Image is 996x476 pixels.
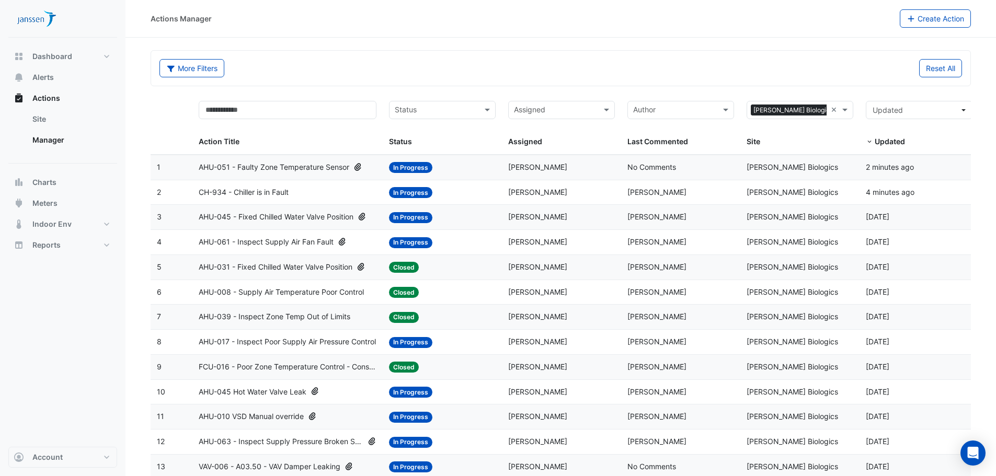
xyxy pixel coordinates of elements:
[873,106,903,114] span: Updated
[747,237,838,246] span: [PERSON_NAME] Biologics
[747,337,838,346] span: [PERSON_NAME] Biologics
[508,362,567,371] span: [PERSON_NAME]
[24,109,117,130] a: Site
[866,262,889,271] span: 2025-09-10T07:15:16.612
[627,437,686,446] span: [PERSON_NAME]
[627,162,676,171] span: No Comments
[157,237,162,246] span: 4
[747,462,838,471] span: [PERSON_NAME] Biologics
[866,162,914,171] span: 2025-09-23T16:15:32.741
[389,287,419,298] span: Closed
[508,462,567,471] span: [PERSON_NAME]
[866,212,889,221] span: 2025-09-10T11:44:51.989
[157,212,162,221] span: 3
[32,452,63,462] span: Account
[157,387,165,396] span: 10
[960,440,986,466] div: Open Intercom Messenger
[389,162,432,173] span: In Progress
[747,262,838,271] span: [PERSON_NAME] Biologics
[747,162,838,171] span: [PERSON_NAME] Biologics
[8,193,117,214] button: Meters
[627,337,686,346] span: [PERSON_NAME]
[199,211,353,223] span: AHU-045 - Fixed Chilled Water Valve Position
[157,287,162,296] span: 6
[32,177,56,188] span: Charts
[199,161,349,173] span: AHU-051 - Faulty Zone Temperature Sensor
[866,101,972,119] button: Updated
[747,437,838,446] span: [PERSON_NAME] Biologics
[157,462,165,471] span: 13
[627,412,686,421] span: [PERSON_NAME]
[508,212,567,221] span: [PERSON_NAME]
[508,162,567,171] span: [PERSON_NAME]
[8,172,117,193] button: Charts
[8,46,117,67] button: Dashboard
[508,237,567,246] span: [PERSON_NAME]
[866,362,889,371] span: 2025-09-09T14:24:18.289
[508,188,567,196] span: [PERSON_NAME]
[508,287,567,296] span: [PERSON_NAME]
[199,336,376,348] span: AHU-017 - Inspect Poor Supply Air Pressure Control
[508,387,567,396] span: [PERSON_NAME]
[199,411,304,423] span: AHU-010 VSD Manual override
[627,262,686,271] span: [PERSON_NAME]
[747,212,838,221] span: [PERSON_NAME] Biologics
[389,387,432,398] span: In Progress
[32,198,58,208] span: Meters
[199,311,350,323] span: AHU-039 - Inspect Zone Temp Out of Limits
[389,461,432,472] span: In Progress
[199,436,363,448] span: AHU-063 - Inspect Supply Pressure Broken Sensor
[389,237,432,248] span: In Progress
[14,51,24,62] app-icon: Dashboard
[389,187,432,198] span: In Progress
[389,262,419,273] span: Closed
[199,361,377,373] span: FCU-016 - Poor Zone Temperature Control - Considering the chilled and hot water valves' operation
[866,237,889,246] span: 2025-09-10T11:40:13.677
[508,412,567,421] span: [PERSON_NAME]
[199,137,239,146] span: Action Title
[157,188,161,196] span: 2
[747,312,838,321] span: [PERSON_NAME] Biologics
[627,188,686,196] span: [PERSON_NAME]
[751,105,835,116] span: [PERSON_NAME] Biologics
[866,337,889,346] span: 2025-09-09T14:28:58.949
[389,362,419,373] span: Closed
[508,312,567,321] span: [PERSON_NAME]
[627,212,686,221] span: [PERSON_NAME]
[14,219,24,229] app-icon: Indoor Env
[627,312,686,321] span: [PERSON_NAME]
[389,337,432,348] span: In Progress
[919,59,962,77] button: Reset All
[747,387,838,396] span: [PERSON_NAME] Biologics
[747,362,838,371] span: [PERSON_NAME] Biologics
[866,412,889,421] span: 2025-09-09T14:07:37.639
[157,312,161,321] span: 7
[8,214,117,235] button: Indoor Env
[8,447,117,468] button: Account
[199,386,306,398] span: AHU-045 Hot Water Valve Leak
[32,51,72,62] span: Dashboard
[157,437,165,446] span: 12
[14,93,24,103] app-icon: Actions
[508,437,567,446] span: [PERSON_NAME]
[866,437,889,446] span: 2025-08-27T12:06:25.223
[199,461,340,473] span: VAV-006 - A03.50 - VAV Damper Leaking
[199,187,289,199] span: CH-934 - Chiller is in Fault
[32,240,61,250] span: Reports
[8,235,117,256] button: Reports
[875,137,905,146] span: Updated
[8,88,117,109] button: Actions
[866,287,889,296] span: 2025-09-09T14:32:57.045
[389,212,432,223] span: In Progress
[747,287,838,296] span: [PERSON_NAME] Biologics
[747,137,760,146] span: Site
[14,240,24,250] app-icon: Reports
[627,237,686,246] span: [PERSON_NAME]
[627,462,676,471] span: No Comments
[157,262,162,271] span: 5
[508,137,542,146] span: Assigned
[8,67,117,88] button: Alerts
[14,177,24,188] app-icon: Charts
[157,162,161,171] span: 1
[627,287,686,296] span: [PERSON_NAME]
